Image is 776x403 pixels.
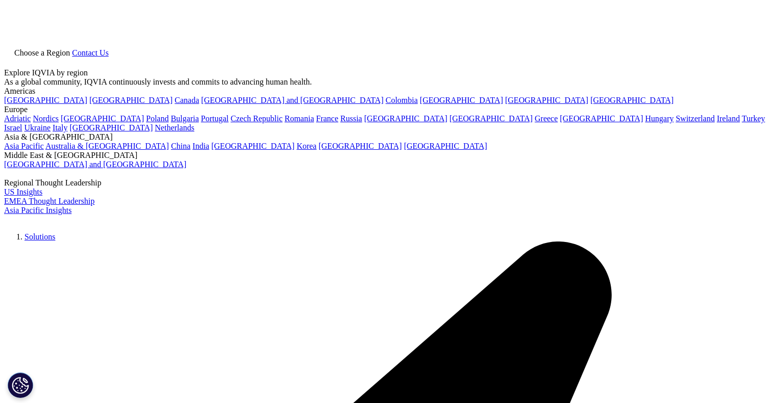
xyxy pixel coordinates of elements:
[171,114,199,123] a: Bulgaria
[24,123,51,132] a: Ukraine
[211,142,294,150] a: [GEOGRAPHIC_DATA]
[4,96,87,104] a: [GEOGRAPHIC_DATA]
[45,142,169,150] a: Australia & [GEOGRAPHIC_DATA]
[4,77,772,87] div: As a global community, IQVIA continuously invests and commits to advancing human health.
[72,48,109,57] a: Contact Us
[61,114,144,123] a: [GEOGRAPHIC_DATA]
[404,142,487,150] a: [GEOGRAPHIC_DATA]
[231,114,283,123] a: Czech Republic
[174,96,199,104] a: Canada
[4,178,772,187] div: Regional Thought Leadership
[340,114,362,123] a: Russia
[4,132,772,142] div: Asia & [GEOGRAPHIC_DATA]
[505,96,588,104] a: [GEOGRAPHIC_DATA]
[69,123,153,132] a: [GEOGRAPHIC_DATA]
[24,232,55,241] a: Solutions
[4,151,772,160] div: Middle East & [GEOGRAPHIC_DATA]
[33,114,59,123] a: Nordics
[4,123,22,132] a: Israel
[8,372,33,398] button: Cookies Settings
[4,187,42,196] a: US Insights
[89,96,172,104] a: [GEOGRAPHIC_DATA]
[560,114,643,123] a: [GEOGRAPHIC_DATA]
[675,114,714,123] a: Switzerland
[4,105,772,114] div: Europe
[4,114,31,123] a: Adriatic
[171,142,190,150] a: China
[146,114,168,123] a: Poland
[201,114,229,123] a: Portugal
[285,114,314,123] a: Romania
[645,114,673,123] a: Hungary
[316,114,339,123] a: France
[742,114,765,123] a: Turkey
[192,142,209,150] a: India
[4,68,772,77] div: Explore IQVIA by region
[4,206,71,214] a: Asia Pacific Insights
[4,197,94,205] a: EMEA Thought Leadership
[53,123,67,132] a: Italy
[14,48,70,57] span: Choose a Region
[364,114,447,123] a: [GEOGRAPHIC_DATA]
[590,96,673,104] a: [GEOGRAPHIC_DATA]
[4,87,772,96] div: Americas
[535,114,558,123] a: Greece
[386,96,418,104] a: Colombia
[201,96,383,104] a: [GEOGRAPHIC_DATA] and [GEOGRAPHIC_DATA]
[420,96,503,104] a: [GEOGRAPHIC_DATA]
[296,142,316,150] a: Korea
[318,142,402,150] a: [GEOGRAPHIC_DATA]
[4,160,186,169] a: [GEOGRAPHIC_DATA] and [GEOGRAPHIC_DATA]
[4,142,44,150] a: Asia Pacific
[155,123,194,132] a: Netherlands
[717,114,740,123] a: Ireland
[449,114,533,123] a: [GEOGRAPHIC_DATA]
